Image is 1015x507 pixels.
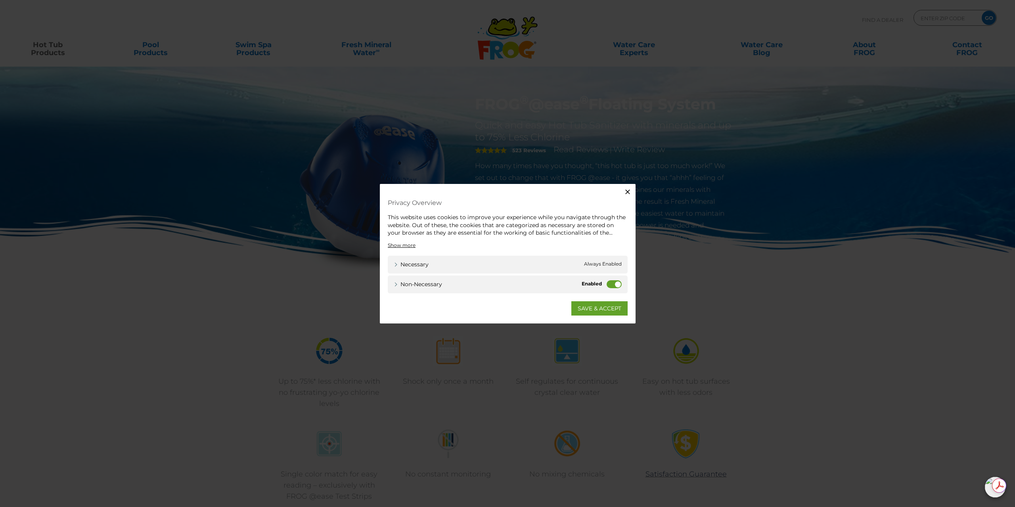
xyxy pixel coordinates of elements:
[394,260,429,268] a: Necessary
[388,214,628,237] div: This website uses cookies to improve your experience while you navigate through the website. Out ...
[394,280,442,288] a: Non-necessary
[571,301,628,315] a: SAVE & ACCEPT
[985,477,1005,497] img: openIcon
[388,241,416,249] a: Show more
[388,196,628,210] h4: Privacy Overview
[584,260,622,268] span: Always Enabled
